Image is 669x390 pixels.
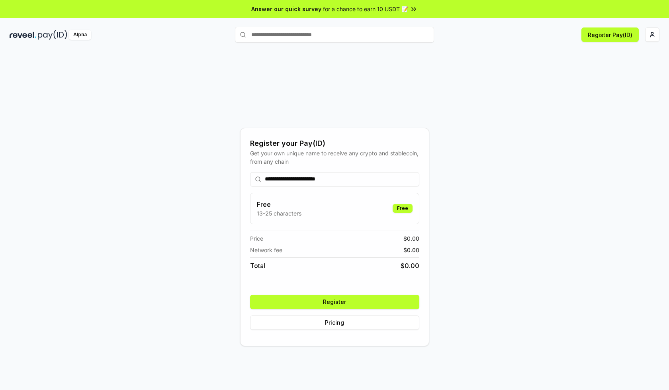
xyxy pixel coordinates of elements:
span: $ 0.00 [403,246,419,254]
span: Answer our quick survey [251,5,321,13]
span: $ 0.00 [403,234,419,243]
button: Register [250,295,419,309]
span: for a chance to earn 10 USDT 📝 [323,5,408,13]
h3: Free [257,200,301,209]
span: Total [250,261,265,270]
div: Alpha [69,30,91,40]
img: pay_id [38,30,67,40]
div: Free [393,204,413,213]
span: $ 0.00 [401,261,419,270]
div: Register your Pay(ID) [250,138,419,149]
div: Get your own unique name to receive any crypto and stablecoin, from any chain [250,149,419,166]
span: Network fee [250,246,282,254]
button: Pricing [250,316,419,330]
span: Price [250,234,263,243]
img: reveel_dark [10,30,36,40]
p: 13-25 characters [257,209,301,218]
button: Register Pay(ID) [581,27,639,42]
